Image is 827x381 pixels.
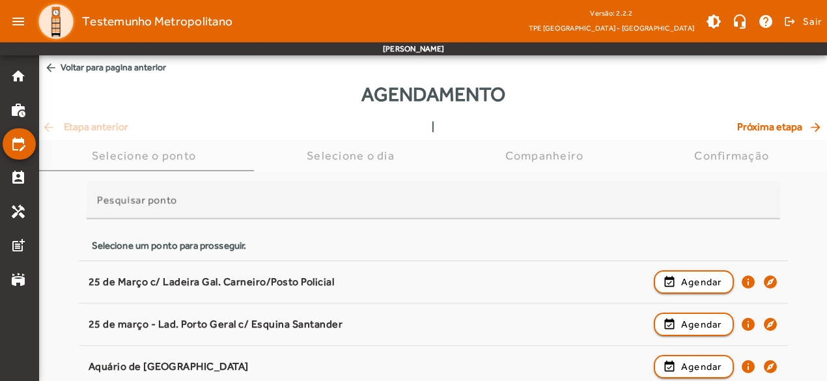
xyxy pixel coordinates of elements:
[39,55,827,79] span: Voltar para pagina anterior
[763,274,778,290] mat-icon: explore
[31,2,232,41] a: Testemunho Metropolitano
[89,275,647,289] div: 25 de Março c/ Ladeira Gal. Carneiro/Posto Policial
[10,238,26,253] mat-icon: post_add
[782,12,822,31] button: Sair
[654,270,734,294] button: Agendar
[10,204,26,219] mat-icon: handyman
[737,119,824,135] span: Próxima etapa
[44,61,57,74] mat-icon: arrow_back
[10,136,26,152] mat-icon: edit_calendar
[654,313,734,336] button: Agendar
[809,120,824,134] mat-icon: arrow_forward
[803,11,822,32] span: Sair
[740,274,756,290] mat-icon: info
[36,2,76,41] img: Logo TPE
[10,102,26,118] mat-icon: work_history
[529,21,694,35] span: TPE [GEOGRAPHIC_DATA] - [GEOGRAPHIC_DATA]
[740,317,756,332] mat-icon: info
[82,11,232,32] span: Testemunho Metropolitano
[763,359,778,374] mat-icon: explore
[681,317,722,332] span: Agendar
[681,274,722,290] span: Agendar
[92,238,775,253] div: Selecione um ponto para prosseguir.
[5,8,31,35] mat-icon: menu
[10,170,26,186] mat-icon: perm_contact_calendar
[654,355,734,378] button: Agendar
[740,359,756,374] mat-icon: info
[361,79,505,109] span: Agendamento
[505,149,589,162] div: Companheiro
[529,5,694,21] div: Versão: 2.2.2
[694,149,774,162] div: Confirmação
[10,68,26,84] mat-icon: home
[681,359,722,374] span: Agendar
[97,194,177,206] mat-label: Pesquisar ponto
[307,149,400,162] div: Selecione o dia
[89,318,647,332] div: 25 de março - Lad. Porto Geral c/ Esquina Santander
[763,317,778,332] mat-icon: explore
[432,119,434,135] span: |
[89,360,647,374] div: Aquário de [GEOGRAPHIC_DATA]
[10,272,26,287] mat-icon: stadium
[92,149,201,162] div: Selecione o ponto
